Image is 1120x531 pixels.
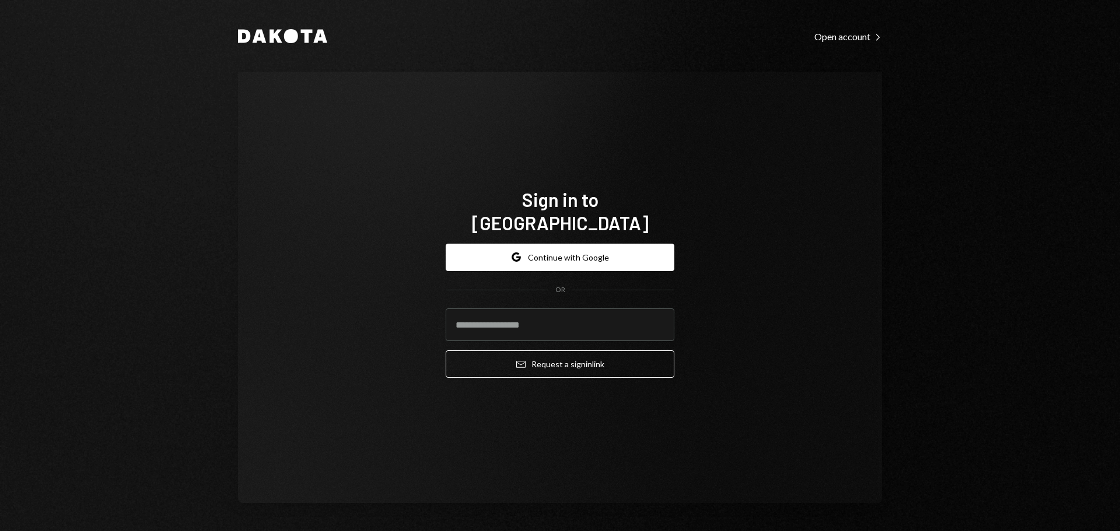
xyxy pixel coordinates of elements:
button: Continue with Google [446,244,674,271]
a: Open account [814,30,882,43]
h1: Sign in to [GEOGRAPHIC_DATA] [446,188,674,234]
button: Request a signinlink [446,350,674,378]
div: Open account [814,31,882,43]
div: OR [555,285,565,295]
